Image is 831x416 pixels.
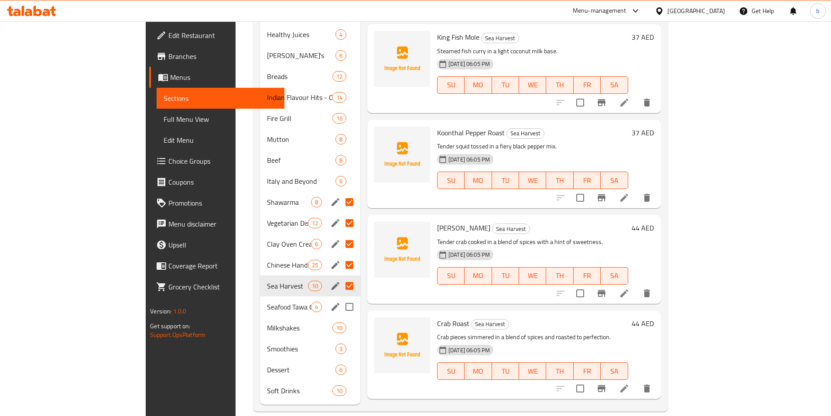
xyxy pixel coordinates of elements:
[260,129,360,150] div: Mutton8
[437,46,628,57] p: Steamed fish curry in a light coconut milk base.
[260,338,360,359] div: Smoothies3
[164,93,277,103] span: Sections
[550,79,570,91] span: TH
[437,31,479,44] span: King Fish Mole
[573,6,626,16] div: Menu-management
[523,269,543,282] span: WE
[550,174,570,187] span: TH
[332,385,346,396] div: items
[506,128,544,139] div: Sea Harvest
[519,267,546,285] button: WE
[619,97,629,108] a: Edit menu item
[267,218,308,228] span: Vegetarian Dishes
[157,88,284,109] a: Sections
[374,127,430,182] img: Koonthal Pepper Roast
[329,300,342,313] button: edit
[260,192,360,213] div: Shawarma8edit
[168,30,277,41] span: Edit Restaurant
[571,284,589,303] span: Select to update
[482,33,519,43] span: Sea Harvest
[267,260,308,270] div: Chinese Handhelds
[335,344,346,354] div: items
[149,193,284,213] a: Promotions
[465,76,492,94] button: MO
[374,31,430,87] img: King Fish Mole
[260,359,360,380] div: Dessert6
[336,177,346,186] span: 6
[574,362,601,380] button: FR
[329,196,342,209] button: edit
[260,234,360,254] div: Clay Oven Creations6edit
[636,187,657,208] button: delete
[632,127,654,139] h6: 37 AED
[604,365,624,378] span: SA
[636,283,657,304] button: delete
[267,92,332,103] span: Indian Flavour Hits - Chicken
[157,109,284,130] a: Full Menu View
[329,258,342,272] button: edit
[260,254,360,275] div: Chinese Handhelds25edit
[149,255,284,276] a: Coverage Report
[267,364,335,375] span: Dessert
[168,240,277,250] span: Upsell
[332,113,346,124] div: items
[577,174,597,187] span: FR
[437,267,465,285] button: SU
[519,362,546,380] button: WE
[336,31,346,39] span: 4
[308,282,321,290] span: 10
[632,317,654,330] h6: 44 AED
[267,197,311,207] span: Shawarma
[333,387,346,395] span: 10
[619,383,629,394] a: Edit menu item
[445,155,493,164] span: [DATE] 06:05 PM
[311,198,321,206] span: 8
[632,31,654,43] h6: 37 AED
[492,172,519,189] button: TU
[267,239,311,249] span: Clay Oven Creations
[492,362,519,380] button: TU
[267,29,335,40] div: Healthy Juices
[335,134,346,144] div: items
[546,172,573,189] button: TH
[260,150,360,171] div: Beef8
[260,45,360,66] div: [PERSON_NAME]'s6
[308,281,322,291] div: items
[336,156,346,165] span: 8
[311,240,321,248] span: 6
[437,172,465,189] button: SU
[267,50,335,61] span: [PERSON_NAME]'s
[260,275,360,296] div: Sea Harvest10edit
[591,378,612,399] button: Branch-specific-item
[496,174,516,187] span: TU
[437,362,465,380] button: SU
[260,24,360,45] div: Healthy Juices4
[149,172,284,193] a: Coupons
[267,71,332,82] span: Breads
[336,135,346,144] span: 8
[150,306,171,317] span: Version:
[492,76,519,94] button: TU
[546,76,573,94] button: TH
[636,92,657,113] button: delete
[632,222,654,234] h6: 44 AED
[471,319,509,330] div: Sea Harvest
[168,51,277,62] span: Branches
[619,288,629,299] a: Edit menu item
[604,79,624,91] span: SA
[164,135,277,145] span: Edit Menu
[149,276,284,297] a: Grocery Checklist
[267,302,311,312] div: Seafood Tawa Grill
[267,176,335,186] span: Italy and Beyond
[308,219,321,227] span: 12
[468,365,488,378] span: MO
[519,76,546,94] button: WE
[335,50,346,61] div: items
[149,234,284,255] a: Upsell
[332,323,346,333] div: items
[437,126,505,139] span: Koonthal Pepper Roast
[168,219,277,229] span: Menu disclaimer
[149,67,284,88] a: Menus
